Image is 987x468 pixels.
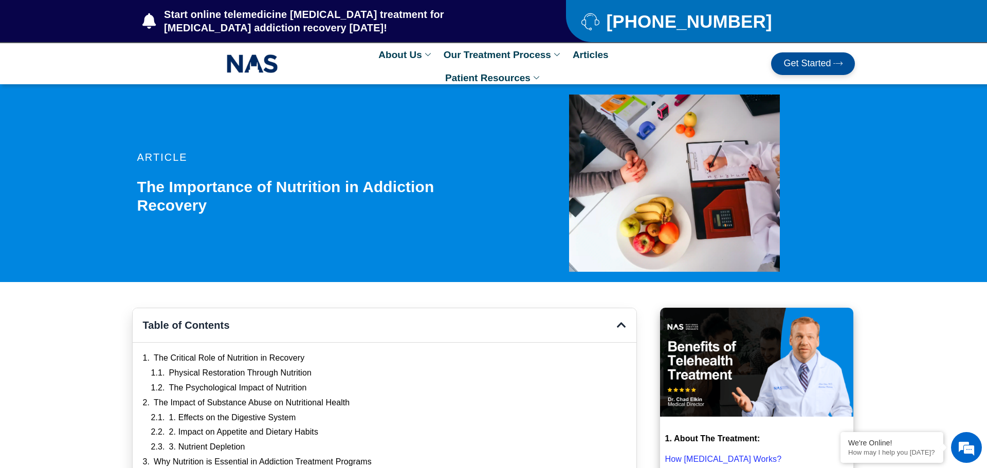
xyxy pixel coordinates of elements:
a: About Us [373,43,438,66]
a: The Impact of Substance Abuse on Nutritional Health [154,398,350,408]
a: 2. Impact on Appetite and Dietary Habits [169,427,318,438]
a: 1. Effects on the Digestive System [169,413,296,423]
a: Physical Restoration Through Nutrition [169,368,312,379]
a: Why Nutrition is Essential in Addiction Treatment Programs [154,457,372,467]
a: 3. Nutrient Depletion [169,442,245,453]
img: NAS_email_signature-removebg-preview.png [227,52,278,76]
a: The Critical Role of Nutrition in Recovery [154,353,304,364]
a: [PHONE_NUMBER] [581,12,830,30]
strong: 1. About The Treatment: [665,434,760,443]
h1: The Importance of Nutrition in Addiction Recovery [137,178,499,215]
h4: Table of Contents [143,319,617,332]
span: Start online telemedicine [MEDICAL_DATA] treatment for [MEDICAL_DATA] addiction recovery [DATE]! [161,8,525,34]
a: Our Treatment Process [438,43,568,66]
p: article [137,152,499,162]
p: How may I help you today? [848,448,936,456]
img: Consulting a doctor about nutrition [569,95,780,272]
a: Start online telemedicine [MEDICAL_DATA] treatment for [MEDICAL_DATA] addiction recovery [DATE]! [142,8,525,34]
a: How [MEDICAL_DATA] Works? [665,455,782,463]
div: Close table of contents [617,320,626,330]
a: Articles [568,43,614,66]
span: [PHONE_NUMBER] [604,15,772,28]
span: Get Started [783,59,831,69]
img: Benefits of Telehealth Suboxone Treatment that you should know [660,308,854,417]
div: We're Online! [848,439,936,447]
a: The Psychological Impact of Nutrition [169,383,307,394]
a: Patient Resources [440,66,547,89]
a: Get Started [771,52,855,75]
